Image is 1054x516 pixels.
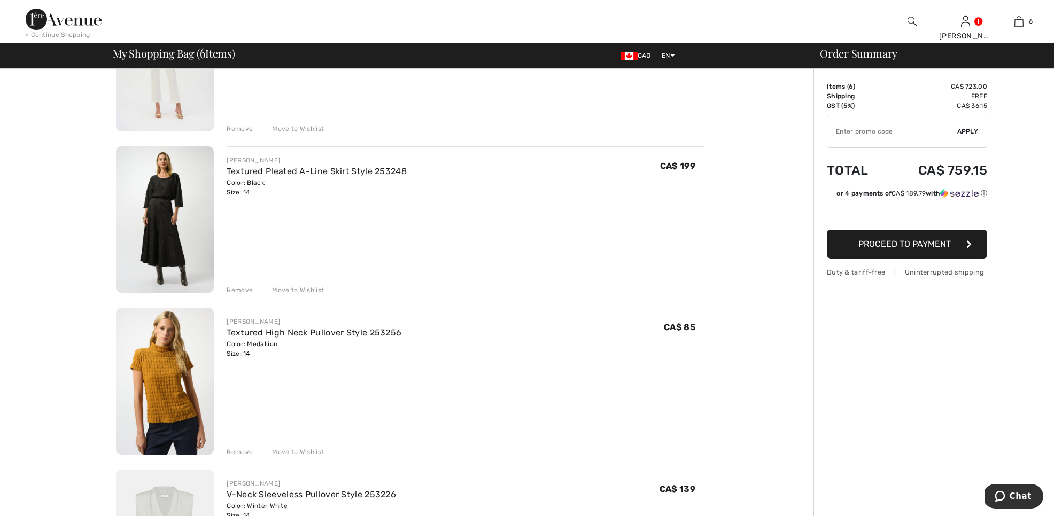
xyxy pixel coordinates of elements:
td: CA$ 723.00 [887,82,987,91]
span: Proceed to Payment [858,239,951,249]
a: 6 [993,15,1045,28]
a: Sign In [961,16,970,26]
td: Free [887,91,987,101]
iframe: Opens a widget where you can chat to one of our agents [985,484,1043,511]
img: Textured Pleated A-Line Skirt Style 253248 [116,146,214,293]
td: GST (5%) [827,101,887,111]
div: Move to Wishlist [263,447,324,457]
a: Textured Pleated A-Line Skirt Style 253248 [227,166,407,176]
div: Color: Medallion Size: 14 [227,339,401,358]
span: EN [662,52,675,59]
div: [PERSON_NAME] [227,155,407,165]
div: Remove [227,124,253,134]
span: CA$ 85 [664,322,695,332]
iframe: PayPal-paypal [827,202,987,226]
div: Color: Black Size: 14 [227,178,407,197]
span: Apply [957,127,979,136]
a: Textured High Neck Pullover Style 253256 [227,327,401,338]
span: My Shopping Bag ( Items) [113,48,235,59]
div: Remove [227,285,253,295]
img: Sezzle [940,189,979,198]
div: Move to Wishlist [263,124,324,134]
td: Shipping [827,91,887,101]
td: Total [827,152,887,189]
img: 1ère Avenue [26,9,102,30]
span: CA$ 199 [660,161,695,171]
a: V-Neck Sleeveless Pullover Style 253226 [227,489,396,499]
img: search the website [908,15,917,28]
div: [PERSON_NAME] [227,317,401,326]
img: Textured High Neck Pullover Style 253256 [116,308,214,455]
div: Remove [227,447,253,457]
div: or 4 payments of with [836,189,987,198]
span: CA$ 139 [660,484,695,494]
div: Move to Wishlist [263,285,324,295]
span: 6 [849,83,853,90]
td: Items ( ) [827,82,887,91]
img: My Bag [1014,15,1024,28]
input: Promo code [827,115,957,147]
img: My Info [961,15,970,28]
span: 6 [1029,17,1033,26]
span: CAD [621,52,655,59]
div: < Continue Shopping [26,30,90,40]
td: CA$ 36.15 [887,101,987,111]
div: Order Summary [807,48,1048,59]
div: or 4 payments ofCA$ 189.79withSezzle Click to learn more about Sezzle [827,189,987,202]
div: Duty & tariff-free | Uninterrupted shipping [827,267,987,277]
button: Proceed to Payment [827,230,987,259]
td: CA$ 759.15 [887,152,987,189]
div: [PERSON_NAME] [939,30,991,42]
span: CA$ 189.79 [892,190,926,197]
div: [PERSON_NAME] [227,479,396,488]
span: 6 [200,45,205,59]
img: Canadian Dollar [621,52,638,60]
